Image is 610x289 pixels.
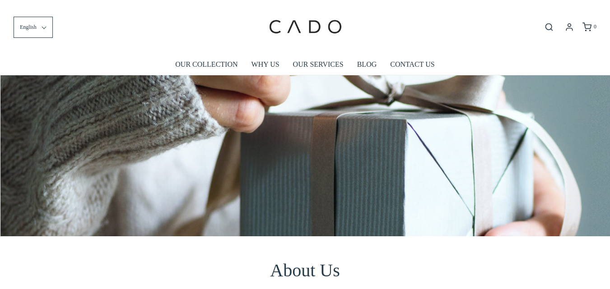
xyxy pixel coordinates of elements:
img: cadogifting [266,7,343,47]
a: CONTACT US [390,54,434,75]
a: OUR SERVICES [293,54,344,75]
h1: About Us [48,259,563,282]
a: OUR COLLECTION [175,54,237,75]
button: Open search bar [541,22,557,32]
a: WHY US [251,54,279,75]
span: 0 [594,23,596,30]
a: 0 [582,23,596,32]
a: BLOG [357,54,377,75]
button: English [14,17,53,38]
span: English [20,23,37,32]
